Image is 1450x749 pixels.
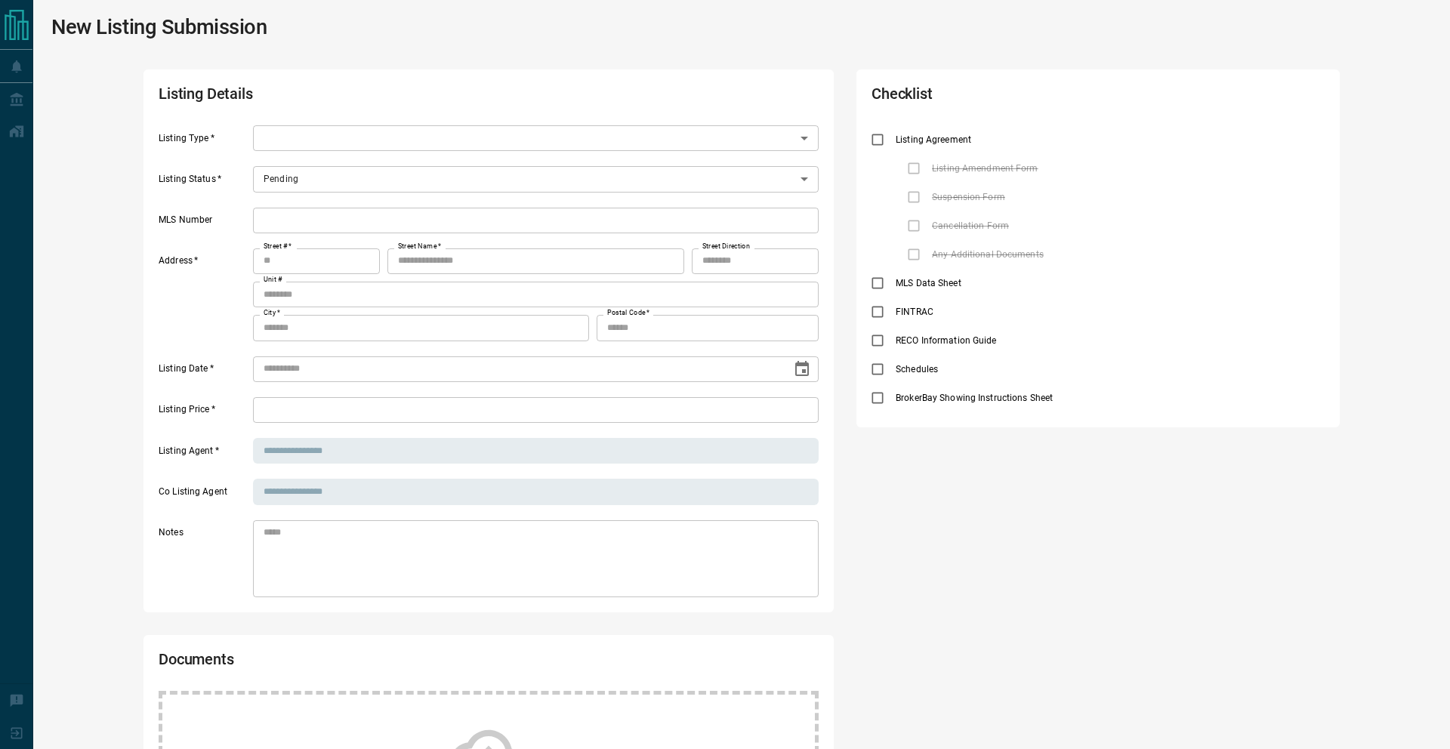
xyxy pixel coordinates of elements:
[892,276,965,290] span: MLS Data Sheet
[872,85,1143,110] h2: Checklist
[159,173,249,193] label: Listing Status
[264,275,282,285] label: Unit #
[159,485,249,505] label: Co Listing Agent
[607,308,649,318] label: Postal Code
[928,190,1009,204] span: Suspension Form
[264,308,280,318] label: City
[159,403,249,423] label: Listing Price
[892,391,1057,405] span: BrokerBay Showing Instructions Sheet
[892,362,942,376] span: Schedules
[787,354,817,384] button: Choose date
[928,219,1013,233] span: Cancellation Form
[159,445,249,464] label: Listing Agent
[159,362,249,382] label: Listing Date
[928,248,1047,261] span: Any Additional Documents
[159,254,249,341] label: Address
[892,334,1000,347] span: RECO Information Guide
[51,15,267,39] h1: New Listing Submission
[892,133,975,146] span: Listing Agreement
[159,85,554,110] h2: Listing Details
[928,162,1041,175] span: Listing Amendment Form
[253,166,819,192] div: Pending
[892,305,937,319] span: FINTRAC
[398,242,441,251] label: Street Name
[264,242,292,251] label: Street #
[159,132,249,152] label: Listing Type
[159,650,554,676] h2: Documents
[702,242,750,251] label: Street Direction
[159,526,249,597] label: Notes
[159,214,249,233] label: MLS Number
